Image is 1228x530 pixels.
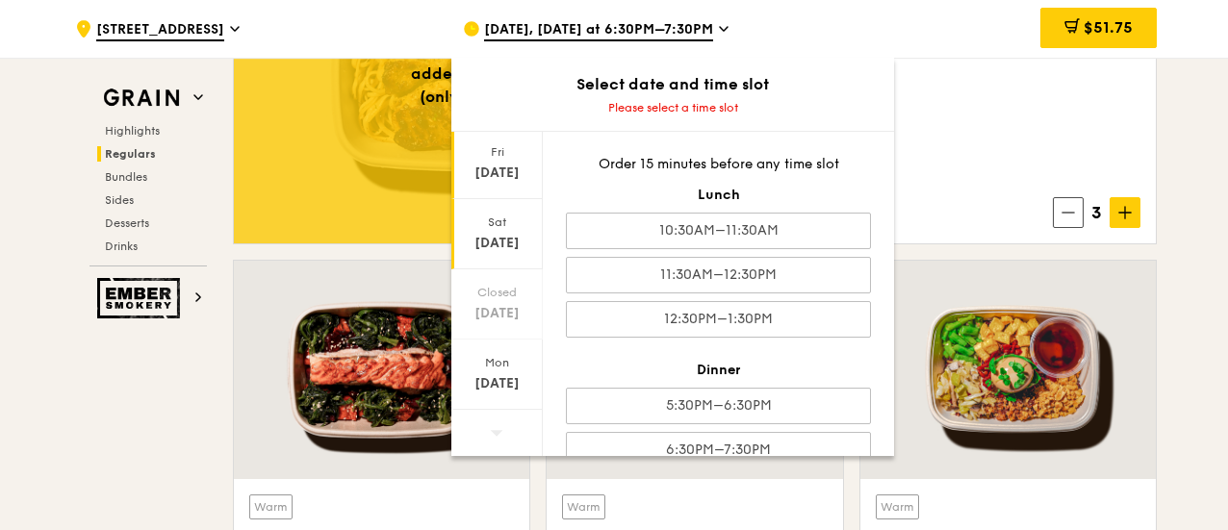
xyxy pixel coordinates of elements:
div: Warm [249,494,293,519]
div: Closed [454,285,540,300]
div: 10:30AM–11:30AM [566,213,871,249]
div: Lunch [566,186,871,205]
div: Please select a time slot [451,100,894,115]
div: [DATE] [454,164,540,183]
img: Grain web logo [97,81,186,115]
div: Sat [454,215,540,230]
div: Fri [454,144,540,160]
div: [DATE] [454,374,540,393]
div: Warm [876,494,919,519]
div: Select date and time slot [451,73,894,96]
span: Drinks [105,240,138,253]
span: Highlights [105,124,160,138]
span: Regulars [105,147,156,161]
span: [DATE], [DATE] at 6:30PM–7:30PM [484,20,713,41]
span: $51.75 [1084,18,1133,37]
span: Desserts [105,216,149,230]
div: 5:30PM–6:30PM [566,388,871,424]
div: Mon [454,355,540,370]
span: 3 [1084,199,1110,226]
span: Sides [105,193,134,207]
div: Dinner [566,361,871,380]
div: Warm [562,494,605,519]
img: Ember Smokery web logo [97,278,186,318]
span: Bundles [105,170,147,184]
div: Order 15 minutes before any time slot [566,155,871,174]
div: [DATE] [454,234,540,253]
div: [DATE] [454,304,540,323]
div: 11:30AM–12:30PM [566,257,871,293]
span: [STREET_ADDRESS] [96,20,224,41]
div: 12:30PM–1:30PM [566,301,871,338]
div: 6:30PM–7:30PM [566,432,871,468]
